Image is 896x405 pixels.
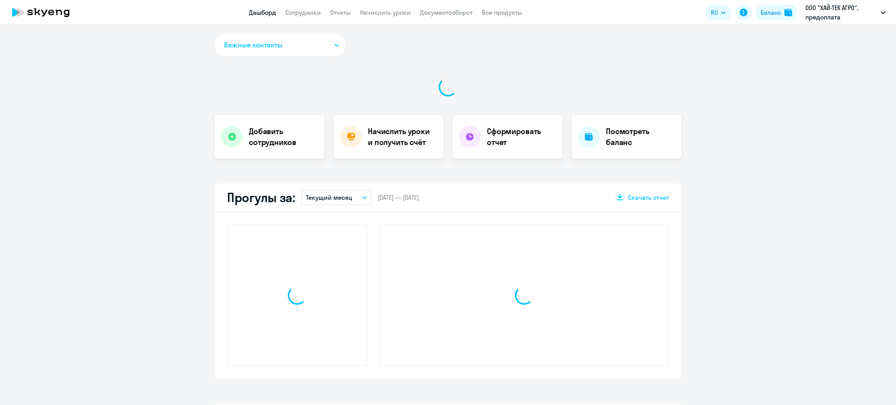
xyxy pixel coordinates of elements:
[285,9,321,16] a: Сотрудники
[606,126,675,148] h4: Посмотреть баланс
[487,126,556,148] h4: Сформировать отчет
[628,193,669,202] span: Скачать отчет
[420,9,472,16] a: Документооборот
[215,34,345,56] button: Важные контакты
[705,5,731,20] button: RU
[249,9,276,16] a: Дашборд
[330,9,351,16] a: Отчеты
[801,3,889,22] button: ООО "ХАЙ-ТЕК АГРО", предоплата
[756,5,797,20] button: Балансbalance
[482,9,522,16] a: Все продукты
[249,126,318,148] h4: Добавить сотрудников
[805,3,878,22] p: ООО "ХАЙ-ТЕК АГРО", предоплата
[301,190,371,205] button: Текущий месяц
[378,193,419,202] span: [DATE] — [DATE]
[224,40,282,50] span: Важные контакты
[227,190,295,205] h2: Прогулы за:
[368,126,436,148] h4: Начислить уроки и получить счёт
[711,8,718,17] span: RU
[306,193,352,202] p: Текущий месяц
[360,9,411,16] a: Начислить уроки
[784,9,792,16] img: balance
[761,8,781,17] div: Баланс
